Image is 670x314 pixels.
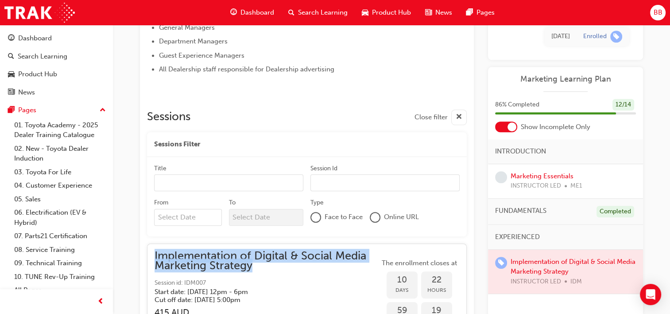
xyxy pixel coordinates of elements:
span: INTRODUCTION [495,146,546,157]
span: ME1 [570,181,582,191]
span: Days [387,285,418,295]
div: Dashboard [18,33,52,43]
input: To [229,209,304,226]
a: 03. Toyota For Life [11,165,109,179]
span: Hours [421,285,452,295]
a: 01. Toyota Academy - 2025 Dealer Training Catalogue [11,118,109,142]
a: All Pages [11,283,109,297]
div: Open Intercom Messenger [640,284,661,305]
a: 02. New - Toyota Dealer Induction [11,142,109,165]
div: Completed [596,206,634,218]
div: Title [154,164,167,173]
a: guage-iconDashboard [223,4,281,22]
span: Dashboard [240,8,274,18]
button: BB [650,5,666,20]
a: pages-iconPages [459,4,502,22]
a: Marketing Learning Plan [495,74,636,84]
span: FUNDAMENTALS [495,206,546,216]
a: 05. Sales [11,192,109,206]
span: 10 [387,275,418,285]
span: Close filter [414,112,448,122]
button: Close filter [414,110,467,125]
span: Guest Experience Managers [159,51,244,59]
span: news-icon [425,7,432,18]
span: Search Learning [298,8,348,18]
input: From [154,209,222,226]
button: DashboardSearch LearningProduct HubNews [4,28,109,102]
a: Product Hub [4,66,109,82]
span: Face to Face [325,212,363,222]
div: 12 / 14 [612,99,634,111]
span: car-icon [8,71,15,78]
a: Dashboard [4,30,109,47]
input: Session Id [310,174,460,191]
a: car-iconProduct Hub [355,4,418,22]
div: Product Hub [18,69,57,79]
span: 22 [421,275,452,285]
a: news-iconNews [418,4,459,22]
span: All Dealership staff responsible for Dealership advertising [159,65,334,73]
span: The enrollment closes at [380,258,459,268]
span: guage-icon [230,7,237,18]
span: News [435,8,452,18]
span: Sessions Filter [154,139,200,149]
span: learningRecordVerb_NONE-icon [495,171,507,183]
span: Show Incomplete Only [521,122,590,132]
h5: Start date: [DATE] 12pm - 6pm [155,288,365,296]
a: 08. Service Training [11,243,109,257]
a: 09. Technical Training [11,256,109,270]
span: EXPERIENCED [495,232,540,242]
a: Search Learning [4,48,109,65]
div: To [229,198,236,207]
span: search-icon [288,7,294,18]
div: Search Learning [18,51,67,62]
span: Pages [476,8,495,18]
span: Session id: IDM007 [155,278,380,288]
span: Department Managers [159,37,228,45]
span: Product Hub [372,8,411,18]
a: Marketing Essentials [511,172,573,180]
div: Type [310,198,324,207]
div: Wed Sep 24 2025 08:57:06 GMT+1000 (Australian Eastern Standard Time) [551,31,570,42]
button: Pages [4,102,109,118]
span: guage-icon [8,35,15,43]
h2: Sessions [147,110,190,125]
span: 86 % Completed [495,100,539,110]
span: Online URL [384,212,419,222]
span: INSTRUCTOR LED [511,181,561,191]
div: News [18,87,35,98]
span: learningRecordVerb_ENROLL-icon [610,31,622,43]
div: Session Id [310,164,337,173]
a: News [4,84,109,101]
span: General Managers [159,24,215,31]
span: cross-icon [456,112,462,123]
span: BB [653,8,662,18]
span: up-icon [100,105,106,116]
span: pages-icon [466,7,473,18]
a: 07. Parts21 Certification [11,229,109,243]
a: 06. Electrification (EV & Hybrid) [11,206,109,229]
a: 04. Customer Experience [11,179,109,192]
span: prev-icon [97,296,104,307]
img: Trak [4,3,75,23]
a: search-iconSearch Learning [281,4,355,22]
a: 10. TUNE Rev-Up Training [11,270,109,284]
span: Implementation of Digital & Social Media Marketing Strategy [155,251,380,271]
div: Enrolled [583,32,607,41]
span: news-icon [8,89,15,97]
span: search-icon [8,53,14,61]
h5: Cut off date: [DATE] 5:00pm [155,296,365,304]
div: Pages [18,105,36,115]
input: Title [154,174,303,191]
div: From [154,198,168,207]
span: car-icon [362,7,368,18]
span: learningRecordVerb_ENROLL-icon [495,257,507,269]
span: pages-icon [8,106,15,114]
